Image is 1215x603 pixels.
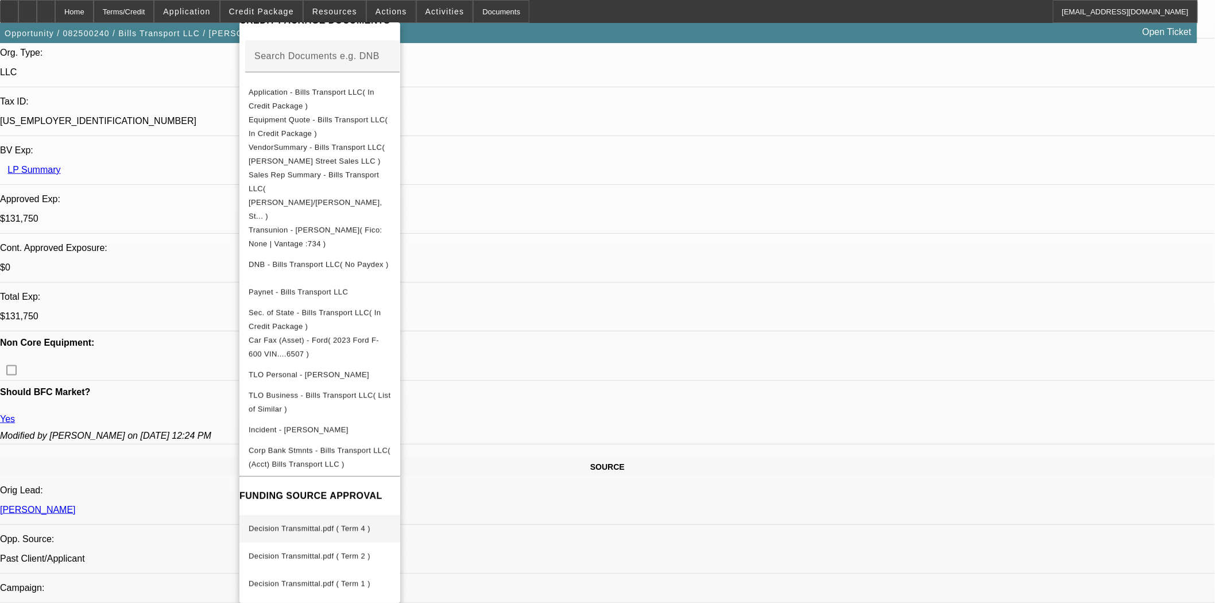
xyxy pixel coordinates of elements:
button: TLO Business - Bills Transport LLC( List of Similar ) [239,388,400,416]
span: Sales Rep Summary - Bills Transport LLC( [PERSON_NAME]/[PERSON_NAME], St... ) [249,170,382,220]
button: Decision Transmittal.pdf ( Term 2 ) [239,543,400,570]
span: TLO Personal - [PERSON_NAME] [249,370,369,378]
span: VendorSummary - Bills Transport LLC( [PERSON_NAME] Street Sales LLC ) [249,142,385,165]
button: Equipment Quote - Bills Transport LLC( In Credit Package ) [239,113,400,140]
span: TLO Business - Bills Transport LLC( List of Similar ) [249,391,390,413]
h4: CREDIT PACKAGE DOCUMENTS [239,14,400,28]
button: Paynet - Bills Transport LLC [239,278,400,306]
span: Equipment Quote - Bills Transport LLC( In Credit Package ) [249,115,388,137]
button: Car Fax (Asset) - Ford( 2023 Ford F-600 VIN....6507 ) [239,333,400,361]
span: Incident - [PERSON_NAME] [249,425,349,434]
button: Incident - Smith, William [239,416,400,443]
span: Decision Transmittal.pdf ( Term 2 ) [249,552,370,561]
span: Transunion - [PERSON_NAME]( Fico: None | Vantage :734 ) [249,225,382,248]
button: Decision Transmittal.pdf ( Term 1 ) [239,570,400,598]
span: Sec. of State - Bills Transport LLC( In Credit Package ) [249,308,381,330]
button: TLO Personal - Smith, William [239,361,400,388]
button: DNB - Bills Transport LLC( No Paydex ) [239,250,400,278]
span: Application - Bills Transport LLC( In Credit Package ) [249,87,374,110]
mat-label: Search Documents e.g. DNB [254,51,380,60]
span: Paynet - Bills Transport LLC [249,287,348,296]
button: Sales Rep Summary - Bills Transport LLC( Lionello, Nick/Richards, St... ) [239,168,400,223]
span: DNB - Bills Transport LLC( No Paydex ) [249,260,389,268]
button: VendorSummary - Bills Transport LLC( Winn Street Sales LLC ) [239,140,400,168]
span: Corp Bank Stmnts - Bills Transport LLC( (Acct) Bills Transport LLC ) [249,446,390,468]
button: Application - Bills Transport LLC( In Credit Package ) [239,85,400,113]
span: Decision Transmittal.pdf ( Term 1 ) [249,579,370,588]
h4: FUNDING SOURCE APPROVAL [239,489,400,503]
button: Corp Bank Stmnts - Bills Transport LLC( (Acct) Bills Transport LLC ) [239,443,400,471]
button: Transunion - Smith, William( Fico: None | Vantage :734 ) [239,223,400,250]
span: Car Fax (Asset) - Ford( 2023 Ford F-600 VIN....6507 ) [249,335,379,358]
button: Decision Transmittal.pdf ( Term 4 ) [239,515,400,543]
span: Decision Transmittal.pdf ( Term 4 ) [249,524,370,533]
button: Sec. of State - Bills Transport LLC( In Credit Package ) [239,306,400,333]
